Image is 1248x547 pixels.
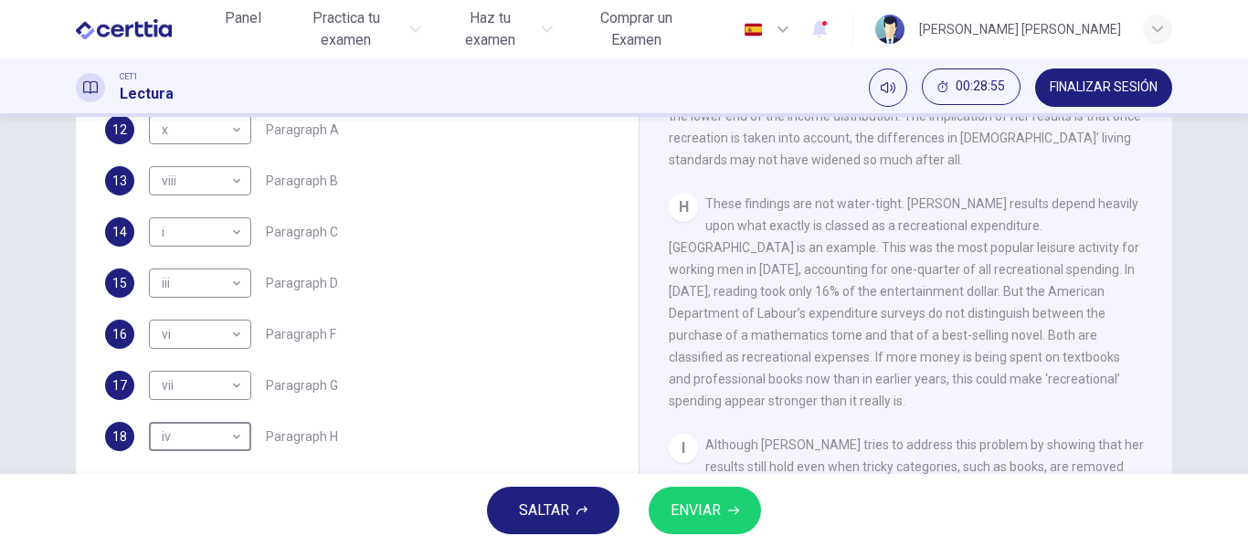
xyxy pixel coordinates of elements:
span: 18 [112,430,127,443]
div: I [669,434,698,463]
span: 14 [112,226,127,238]
div: vii [149,360,245,412]
button: Panel [214,2,272,35]
span: Paragraph B [266,174,338,187]
span: Paragraph C [266,226,338,238]
span: Paragraph A [266,123,339,136]
div: i [149,206,245,258]
img: CERTTIA logo [76,11,172,47]
span: 17 [112,379,127,392]
div: viii [149,155,245,207]
span: Although [PERSON_NAME] tries to address this problem by showing that her results still hold even ... [669,437,1144,540]
span: FINALIZAR SESIÓN [1050,80,1158,95]
div: iv [149,411,245,463]
span: SALTAR [519,498,569,523]
span: 16 [112,328,127,341]
div: vi [149,309,245,361]
span: These findings are not water-tight. [PERSON_NAME] results depend heavily upon what exactly is cla... [669,196,1139,408]
button: Comprar un Examen [567,2,705,57]
div: Silenciar [869,68,907,107]
a: CERTTIA logo [76,11,214,47]
div: H [669,193,698,222]
span: Paragraph D [266,277,338,289]
div: x [149,104,245,156]
button: Haz tu examen [436,2,559,57]
h1: Lectura [120,83,174,105]
div: Ocultar [922,68,1021,107]
img: Profile picture [875,15,904,44]
span: Paragraph F [266,328,336,341]
span: 00:28:55 [956,79,1005,94]
button: FINALIZAR SESIÓN [1035,68,1172,107]
span: 15 [112,277,127,289]
span: Haz tu examen [443,7,535,51]
span: ENVIAR [671,498,721,523]
span: Comprar un Examen [575,7,698,51]
span: Paragraph G [266,379,338,392]
span: Paragraph H [266,430,338,443]
span: CET1 [120,70,138,83]
div: [PERSON_NAME] [PERSON_NAME] [919,18,1121,40]
button: SALTAR [487,487,619,534]
button: 00:28:55 [922,68,1021,105]
img: es [742,23,765,37]
span: Practica tu examen [287,7,406,51]
button: Practica tu examen [280,2,429,57]
a: Panel [214,2,272,57]
button: ENVIAR [649,487,761,534]
span: Panel [225,7,261,29]
div: iii [149,258,245,310]
span: 12 [112,123,127,136]
span: 13 [112,174,127,187]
